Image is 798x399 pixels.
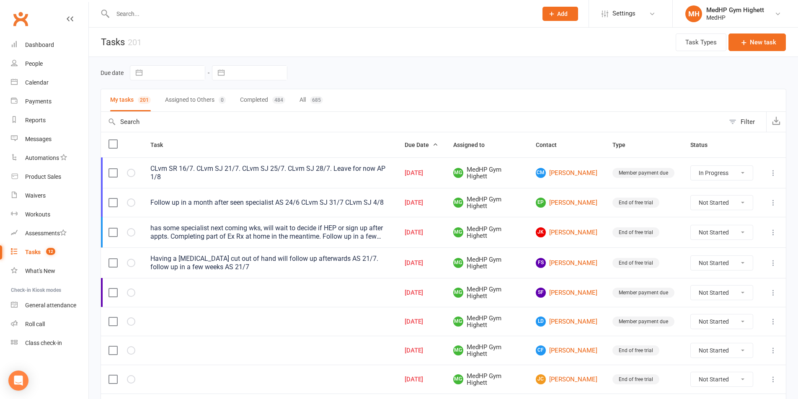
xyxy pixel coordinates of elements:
button: Add [542,7,578,21]
span: MedHP Gym Highett [453,286,521,300]
div: [DATE] [405,170,438,177]
div: Member payment due [612,288,674,298]
a: Product Sales [11,167,88,186]
div: End of free trial [612,258,659,268]
div: End of free trial [612,227,659,237]
span: 12 [46,248,55,255]
div: MH [685,5,702,22]
div: 0 [219,96,226,104]
div: Assessments [25,230,67,237]
div: Dashboard [25,41,54,48]
a: EP[PERSON_NAME] [536,198,597,208]
span: MG [453,258,463,268]
span: MG [453,198,463,208]
a: Workouts [11,205,88,224]
div: MedHP [706,14,764,21]
div: Tasks [25,249,41,255]
a: SF[PERSON_NAME] [536,288,597,298]
div: General attendance [25,302,76,309]
span: MedHP Gym Highett [453,373,521,386]
a: FS[PERSON_NAME] [536,258,597,268]
div: has some specialist next coming wks, will wait to decide if HEP or sign up after appts. Completin... [150,224,390,241]
a: Tasks 12 [11,243,88,262]
span: SF [536,288,546,298]
span: CF [536,345,546,355]
div: [DATE] [405,289,438,296]
a: LD[PERSON_NAME] [536,317,597,327]
span: FS [536,258,546,268]
a: CF[PERSON_NAME] [536,345,597,355]
span: MG [453,345,463,355]
a: Class kiosk mode [11,334,88,353]
button: New task [728,33,786,51]
div: [DATE] [405,347,438,354]
button: Completed484 [240,89,285,111]
button: Filter [725,112,766,132]
button: Task [150,140,172,150]
a: JC[PERSON_NAME] [536,374,597,384]
div: Calendar [25,79,49,86]
a: Automations [11,149,88,167]
span: MG [453,374,463,384]
span: Due Date [405,142,438,148]
div: [DATE] [405,376,438,383]
span: MedHP Gym Highett [453,226,521,239]
span: MG [453,168,463,178]
div: End of free trial [612,345,659,355]
div: Automations [25,154,59,161]
span: Assigned to [453,142,494,148]
div: MedHP Gym Highett [706,6,764,14]
span: MedHP Gym Highett [453,166,521,180]
span: Settings [612,4,635,23]
a: Payments [11,92,88,111]
a: JK[PERSON_NAME] [536,227,597,237]
span: MedHP Gym Highett [453,196,521,210]
span: Task [150,142,172,148]
button: Due Date [405,140,438,150]
span: JC [536,374,546,384]
div: Roll call [25,321,45,327]
label: Due date [101,70,124,76]
span: MG [453,288,463,298]
div: What's New [25,268,55,274]
div: Product Sales [25,173,61,180]
a: Messages [11,130,88,149]
div: 484 [272,96,285,104]
button: Assigned to [453,140,494,150]
a: What's New [11,262,88,281]
input: Search [101,112,725,132]
div: People [25,60,43,67]
button: Assigned to Others0 [165,89,226,111]
span: MedHP Gym Highett [453,256,521,270]
a: CM[PERSON_NAME] [536,168,597,178]
div: Having a [MEDICAL_DATA] cut out of hand will follow up afterwards AS 21/7. follow up in a few wee... [150,255,390,271]
div: Class check-in [25,340,62,346]
div: 685 [310,96,323,104]
div: End of free trial [612,198,659,208]
span: Status [690,142,717,148]
a: Calendar [11,73,88,92]
span: Type [612,142,635,148]
h1: Tasks [89,28,142,57]
a: Roll call [11,315,88,334]
button: Task Types [676,33,726,51]
span: JK [536,227,546,237]
div: Follow up in a month after seen specialist AS 24/6 CLvm SJ 31/7 CLvm SJ 4/8 [150,198,390,207]
a: Reports [11,111,88,130]
div: [DATE] [405,229,438,236]
div: Messages [25,136,52,142]
button: All685 [300,89,323,111]
div: [DATE] [405,318,438,325]
span: LD [536,317,546,327]
div: Member payment due [612,317,674,327]
input: Search... [110,8,532,20]
a: Clubworx [10,8,31,29]
div: Reports [25,117,46,124]
a: People [11,54,88,73]
div: [DATE] [405,260,438,267]
div: 201 [138,96,151,104]
span: MG [453,227,463,237]
div: CLvm SR 16/7. CLvm SJ 21/7. CLvm SJ 25/7. CLvm SJ 28/7. Leave for now AP 1/8 [150,165,390,181]
span: EP [536,198,546,208]
a: Waivers [11,186,88,205]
